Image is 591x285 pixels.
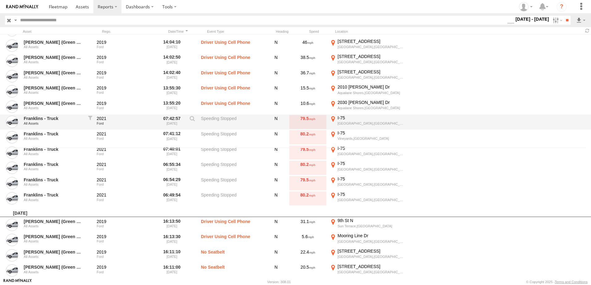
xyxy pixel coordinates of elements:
[338,218,405,223] div: 9th St N
[160,115,184,129] label: 07:42:57 [DATE]
[97,91,157,94] div: Ford
[201,218,263,232] label: Driver Using Cell Phone
[338,239,405,244] div: [GEOGRAPHIC_DATA],[GEOGRAPHIC_DATA]
[24,131,84,137] a: Franklins - Truck
[338,106,405,110] div: Aqualane Shores,[GEOGRAPHIC_DATA]
[160,233,184,247] label: 16:13:30 [DATE]
[338,69,405,75] div: [STREET_ADDRESS]
[265,54,287,68] div: N
[97,76,157,79] div: Ford
[160,192,184,206] label: 06:49:54 [DATE]
[24,122,84,125] div: All Assets
[265,192,287,206] div: N
[267,280,291,284] div: Version: 308.01
[24,147,84,152] a: Franklins - Truck
[160,218,184,232] label: 16:13:50 [DATE]
[557,2,567,12] i: ?
[160,161,184,175] label: 06:55:34 [DATE]
[289,100,326,114] div: 10.6
[24,198,84,202] div: All Assets
[24,70,84,76] a: [PERSON_NAME] (Green Key Tag)
[24,116,84,121] a: Franklins - Truck
[201,248,263,262] label: No Seatbelt
[265,39,287,53] div: N
[24,264,84,270] a: [PERSON_NAME] (Green Key Tag)
[289,130,326,144] div: 80.2
[201,39,263,53] label: Driver Using Cell Phone
[24,192,84,198] a: Franklins - Truck
[97,167,157,171] div: Ford
[97,85,157,91] div: 2019
[338,75,405,80] div: [GEOGRAPHIC_DATA],[GEOGRAPHIC_DATA]
[24,183,84,186] div: All Assets
[338,152,405,156] div: [GEOGRAPHIC_DATA],[GEOGRAPHIC_DATA]
[24,76,84,79] div: All Assets
[201,54,263,68] label: Driver Using Cell Phone
[160,130,184,144] label: 07:41:12 [DATE]
[24,219,84,224] a: [PERSON_NAME] (Green Key Tag)
[97,106,157,110] div: Ford
[329,161,406,175] label: Click to View Event Location
[97,116,157,121] div: 2021
[338,146,405,151] div: I-75
[289,248,326,262] div: 22.4
[329,218,406,232] label: Click to View Event Location
[265,146,287,160] div: N
[289,161,326,175] div: 80.2
[329,176,406,190] label: Click to View Event Location
[289,176,326,190] div: 79.5
[97,192,157,198] div: 2021
[338,100,405,105] div: 2030 [PERSON_NAME] Dr
[97,264,157,270] div: 2019
[338,192,405,197] div: I-75
[97,122,157,125] div: Ford
[97,162,157,167] div: 2021
[265,264,287,278] div: N
[338,198,405,202] div: [GEOGRAPHIC_DATA],[GEOGRAPHIC_DATA]
[550,16,563,25] label: Search Filter Options
[97,60,157,64] div: Ford
[338,39,405,44] div: [STREET_ADDRESS]
[97,255,157,258] div: Ford
[24,249,84,255] a: [PERSON_NAME] (Green Key Tag)
[338,91,405,95] div: Aqualane Shores,[GEOGRAPHIC_DATA]
[24,255,84,258] div: All Assets
[338,176,405,182] div: I-75
[555,280,588,284] a: Terms and Conditions
[265,130,287,144] div: N
[338,167,405,171] div: [GEOGRAPHIC_DATA],[GEOGRAPHIC_DATA]
[338,248,405,254] div: [STREET_ADDRESS]
[329,192,406,206] label: Click to View Event Location
[329,264,406,278] label: Click to View Event Location
[338,136,405,141] div: Vineyards,[GEOGRAPHIC_DATA]
[3,279,32,285] a: Visit our Website
[265,161,287,175] div: N
[289,54,326,68] div: 38.5
[338,270,405,274] div: [GEOGRAPHIC_DATA],[GEOGRAPHIC_DATA]
[329,100,406,114] label: Click to View Event Location
[24,39,84,45] a: [PERSON_NAME] (Green Key Tag)
[584,28,591,34] span: Refresh
[201,69,263,83] label: Driver Using Cell Phone
[13,16,18,25] label: Search Query
[24,101,84,106] a: [PERSON_NAME] (Green Key Tag)
[265,218,287,232] div: N
[97,101,157,106] div: 2019
[338,45,405,49] div: [GEOGRAPHIC_DATA],[GEOGRAPHIC_DATA]
[97,55,157,60] div: 2019
[265,233,287,247] div: N
[160,176,184,190] label: 06:54:29 [DATE]
[517,2,535,11] div: Yerlin Castro
[201,161,263,175] label: Speeding Stopped
[265,69,287,83] div: N
[329,84,406,98] label: Click to View Event Location
[201,84,263,98] label: Driver Using Cell Phone
[24,177,84,183] a: Franklins - Truck
[160,54,184,68] label: 14:02:50 [DATE]
[160,100,184,114] label: 13:55:20 [DATE]
[201,264,263,278] label: No Seatbelt
[97,249,157,255] div: 2019
[97,70,157,76] div: 2019
[97,147,157,152] div: 2021
[97,39,157,45] div: 2019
